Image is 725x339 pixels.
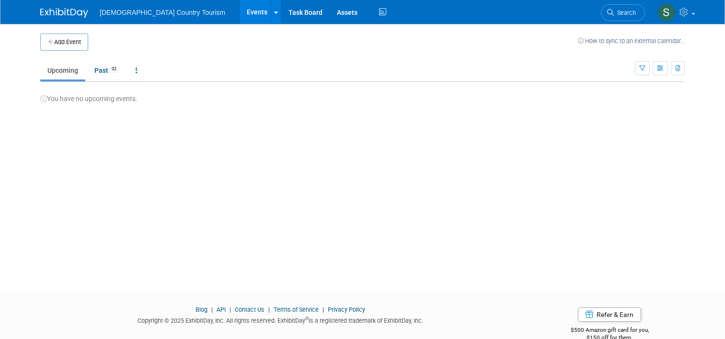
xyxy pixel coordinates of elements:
[40,95,138,102] span: You have no upcoming events.
[578,37,685,45] a: How to sync to an external calendar...
[209,306,215,313] span: |
[614,9,636,16] span: Search
[601,4,645,21] a: Search
[274,306,319,313] a: Terms of Service
[109,66,119,73] span: 92
[578,307,641,322] a: Refer & Earn
[87,61,127,79] a: Past92
[196,306,207,313] a: Blog
[217,306,226,313] a: API
[305,316,309,321] sup: ®
[328,306,365,313] a: Privacy Policy
[320,306,326,313] span: |
[40,8,88,18] img: ExhibitDay
[40,61,85,79] a: Upcoming
[266,306,272,313] span: |
[227,306,233,313] span: |
[40,314,520,325] div: Copyright © 2025 ExhibitDay, Inc. All rights reserved. ExhibitDay is a registered trademark of Ex...
[657,3,676,22] img: Steve Vannier
[235,306,265,313] a: Contact Us
[40,34,88,51] button: Add Event
[100,9,225,16] span: [DEMOGRAPHIC_DATA] Country Tourism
